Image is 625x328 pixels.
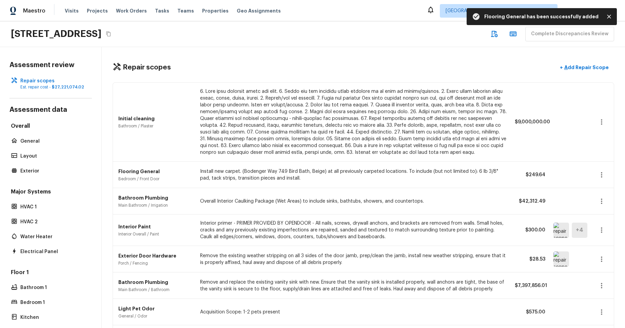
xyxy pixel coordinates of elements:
[515,171,545,178] p: $249.64
[200,88,507,156] p: 6. Lore ipsu dolorsit ametc adi elit. 6. Seddo eiu tem incididu utlab etdolore ma al enim ad mini...
[515,282,545,289] p: $7,397,856.01
[20,138,88,145] p: General
[20,84,88,90] p: Est. repair cost -
[20,284,88,291] p: Bathroom 1
[20,168,88,175] p: Exterior
[515,256,545,263] p: $28.53
[200,168,507,182] p: Install new carpet. (Bodenger Way 749 Bird Bath, Beige) at all previously carpeted locations. To ...
[515,198,545,205] p: $42,312.49
[118,223,192,230] p: Interior Paint
[200,279,507,292] p: Remove and replace the existing vanity sink with new. Ensure that the vanity sink is installed pr...
[484,13,599,20] p: Flooring General has been successfully added
[118,194,192,201] p: Bathroom Plumbing
[155,8,169,13] span: Tasks
[515,227,545,233] p: $300.00
[9,122,92,131] h5: Overall
[553,223,569,238] img: repair scope asset
[9,105,92,116] h4: Assessment data
[604,12,614,22] button: Close
[118,115,192,122] p: Initial cleaning
[118,203,192,208] p: Main Bathroom / Irrigation
[20,219,88,225] p: HVAC 2
[118,252,192,259] p: Exterior Door Hardware
[123,63,171,72] h4: Repair scopes
[11,28,101,40] h2: [STREET_ADDRESS]
[118,176,192,182] p: Bedroom / Front Door
[20,314,88,321] p: Kitchen
[118,261,192,266] p: Porch / Fencing
[574,7,615,14] span: [PERSON_NAME]
[200,198,507,205] p: Overall Interior Caulking Package (Wet Areas) to include sinks, bathtubs, showers, and countertops.
[52,85,84,89] span: $27,221,074.02
[20,78,88,84] p: Repair scopes
[20,204,88,210] p: HVAC 1
[237,7,281,14] span: Geo Assignments
[200,252,507,266] p: Remove the existing weather stripping on all 3 sides of the door jamb, prep/clean the jamb, insta...
[65,7,79,14] span: Visits
[118,287,192,292] p: Main Bathroom / Bathroom
[118,313,192,319] p: General / Odor
[576,226,583,234] h5: + 4
[118,279,192,286] p: Bathroom Plumbing
[20,299,88,306] p: Bedroom 1
[118,305,192,312] p: Light Pet Odor
[9,269,92,278] h5: Floor 1
[200,220,507,240] p: Interior primer - PRIMER PROVIDED BY OPENDOOR - All nails, screws, drywall anchors, and brackets ...
[20,153,88,160] p: Layout
[118,123,192,129] p: Bathroom / Plaster
[104,29,113,38] button: Copy Address
[515,119,545,125] p: $9,000,000.00
[20,233,88,240] p: Water Heater
[118,168,192,175] p: Flooring General
[87,7,108,14] span: Projects
[9,188,92,197] h5: Major Systems
[446,7,542,14] span: [GEOGRAPHIC_DATA], [GEOGRAPHIC_DATA]
[23,7,45,14] span: Maestro
[20,248,88,255] p: Electrical Panel
[202,7,229,14] span: Properties
[563,64,609,71] p: Add Repair Scope
[177,7,194,14] span: Teams
[553,251,569,267] img: repair scope asset
[116,7,147,14] span: Work Orders
[200,309,507,315] p: Acquisition Scope: 1-2 pets present
[515,309,545,315] p: $575.00
[554,61,614,75] button: +Add Repair Scope
[118,231,192,237] p: Interior Overall / Paint
[9,61,92,69] h4: Assessment review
